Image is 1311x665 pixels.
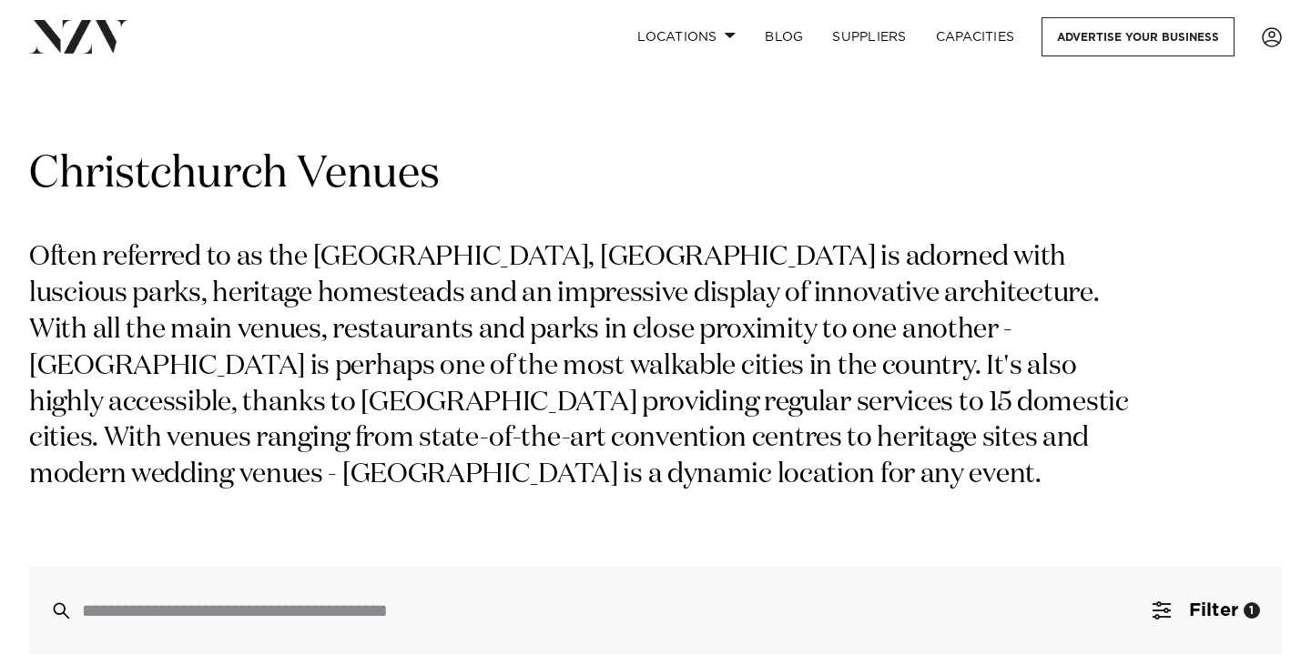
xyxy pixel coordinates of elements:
a: Advertise your business [1042,17,1235,56]
button: Filter1 [1131,567,1282,654]
img: nzv-logo.png [29,20,128,53]
a: SUPPLIERS [818,17,920,56]
a: BLOG [750,17,818,56]
p: Often referred to as the [GEOGRAPHIC_DATA], [GEOGRAPHIC_DATA] is adorned with luscious parks, her... [29,240,1154,494]
a: Capacities [921,17,1030,56]
h1: Christchurch Venues [29,146,1282,204]
span: Filter [1189,601,1238,620]
a: Locations [623,17,750,56]
div: 1 [1244,602,1260,619]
